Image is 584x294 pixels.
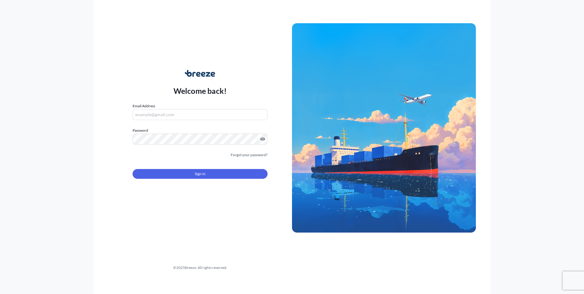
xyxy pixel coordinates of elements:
[133,103,155,109] label: Email Address
[292,23,476,232] img: Ship illustration
[231,152,268,158] a: Forgot your password?
[260,137,265,141] button: Show password
[133,127,268,134] label: Password
[173,86,227,96] p: Welcome back!
[195,171,206,177] span: Sign In
[108,265,292,271] div: © 2025 Breeze. All rights reserved.
[133,109,268,120] input: example@gmail.com
[133,169,268,179] button: Sign In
